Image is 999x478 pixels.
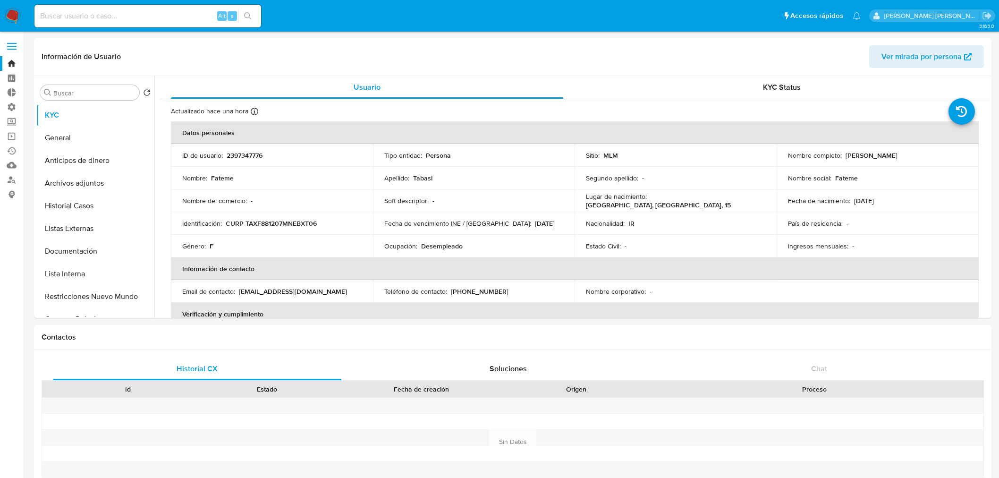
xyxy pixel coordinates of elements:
[451,287,508,296] p: [PHONE_NUMBER]
[835,174,858,182] p: Fateme
[603,151,618,160] p: MLM
[36,127,154,149] button: General
[869,45,984,68] button: Ver mirada por persona
[171,121,979,144] th: Datos personales
[628,219,635,228] p: IR
[881,45,962,68] span: Ver mirada por persona
[586,201,731,209] p: [GEOGRAPHIC_DATA], [GEOGRAPHIC_DATA], 15
[34,10,261,22] input: Buscar usuario o caso...
[426,151,451,160] p: Persona
[384,242,417,250] p: Ocupación :
[36,149,154,172] button: Anticipos de dinero
[853,12,861,20] a: Notificaciones
[811,363,827,374] span: Chat
[227,151,262,160] p: 2397347776
[421,242,463,250] p: Desempleado
[218,11,226,20] span: Alt
[44,89,51,96] button: Buscar
[53,89,135,97] input: Buscar
[884,11,979,20] p: marianela.tarsia@mercadolibre.com
[788,196,850,205] p: Fecha de nacimiento :
[36,217,154,240] button: Listas Externas
[384,287,447,296] p: Teléfono de contacto :
[238,9,257,23] button: search-icon
[852,242,854,250] p: -
[790,11,843,21] span: Accesos rápidos
[36,285,154,308] button: Restricciones Nuevo Mundo
[171,107,248,116] p: Actualizado hace una hora
[788,219,843,228] p: País de residencia :
[788,151,842,160] p: Nombre completo :
[36,195,154,217] button: Historial Casos
[204,384,330,394] div: Estado
[650,287,652,296] p: -
[36,240,154,263] button: Documentación
[535,219,555,228] p: [DATE]
[642,174,644,182] p: -
[982,11,992,21] a: Salir
[432,196,434,205] p: -
[65,384,191,394] div: Id
[788,174,831,182] p: Nombre social :
[513,384,639,394] div: Origen
[182,151,223,160] p: ID de usuario :
[171,303,979,325] th: Verificación y cumplimiento
[490,363,527,374] span: Soluciones
[586,151,600,160] p: Sitio :
[143,89,151,99] button: Volver al orden por defecto
[231,11,234,20] span: s
[36,308,154,331] button: Cruces y Relaciones
[36,104,154,127] button: KYC
[586,242,621,250] p: Estado Civil :
[182,196,247,205] p: Nombre del comercio :
[384,219,531,228] p: Fecha de vencimiento INE / [GEOGRAPHIC_DATA] :
[42,333,984,342] h1: Contactos
[171,257,979,280] th: Información de contacto
[211,174,234,182] p: Fateme
[788,242,848,250] p: Ingresos mensuales :
[586,287,646,296] p: Nombre corporativo :
[343,384,500,394] div: Fecha de creación
[239,287,347,296] p: [EMAIL_ADDRESS][DOMAIN_NAME]
[625,242,626,250] p: -
[763,82,801,93] span: KYC Status
[652,384,977,394] div: Proceso
[182,242,206,250] p: Género :
[182,219,222,228] p: Identificación :
[182,287,235,296] p: Email de contacto :
[210,242,213,250] p: F
[854,196,874,205] p: [DATE]
[354,82,381,93] span: Usuario
[586,192,647,201] p: Lugar de nacimiento :
[42,52,121,61] h1: Información de Usuario
[384,174,409,182] p: Apellido :
[384,196,429,205] p: Soft descriptor :
[586,219,625,228] p: Nacionalidad :
[226,219,317,228] p: CURP TAXF881207MNEBXT06
[251,196,253,205] p: -
[846,151,897,160] p: [PERSON_NAME]
[384,151,422,160] p: Tipo entidad :
[847,219,848,228] p: -
[586,174,638,182] p: Segundo apellido :
[177,363,218,374] span: Historial CX
[413,174,432,182] p: Tabasi
[182,174,207,182] p: Nombre :
[36,172,154,195] button: Archivos adjuntos
[36,263,154,285] button: Lista Interna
